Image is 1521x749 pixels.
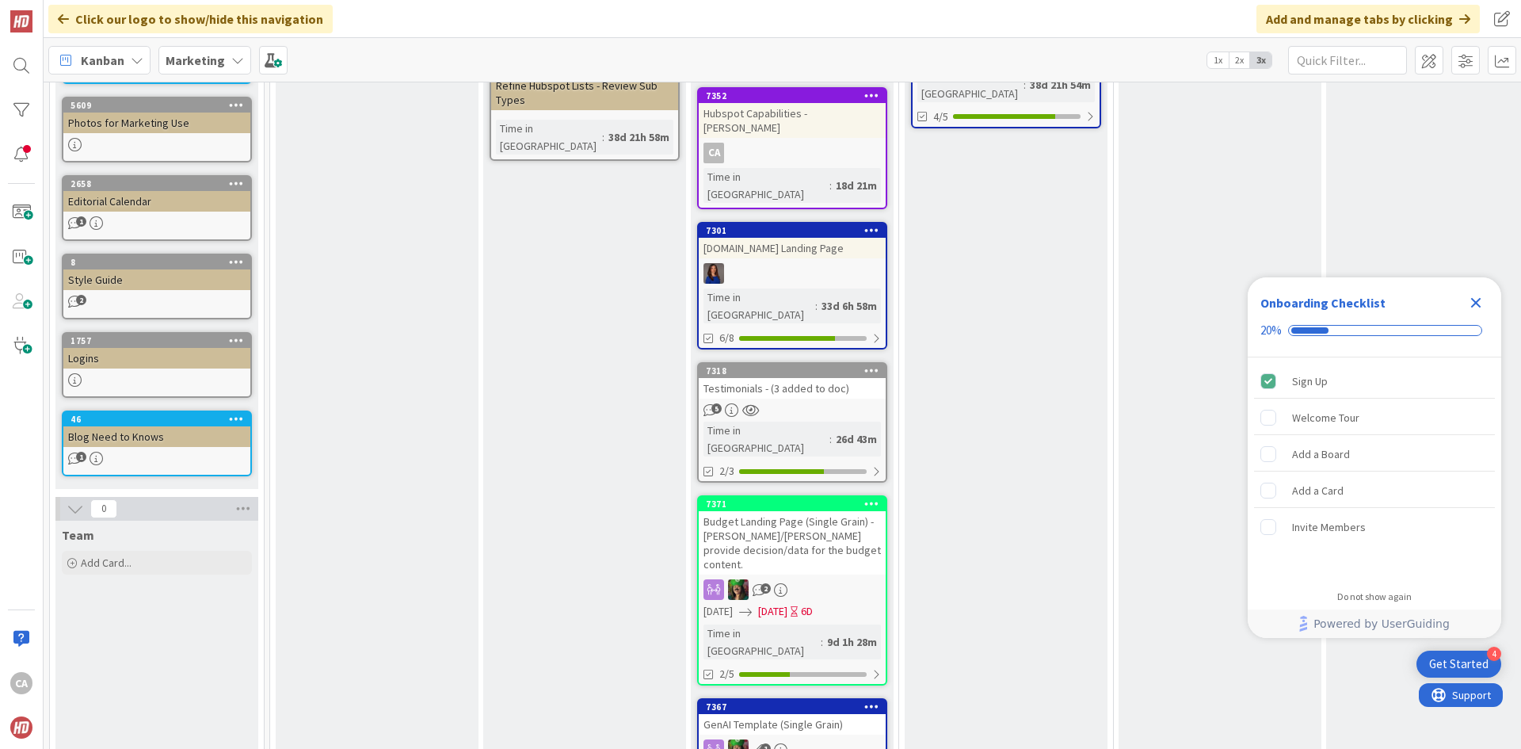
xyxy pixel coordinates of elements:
[1429,656,1489,672] div: Get Started
[71,100,250,111] div: 5609
[1292,372,1328,391] div: Sign Up
[1024,76,1026,94] span: :
[63,412,250,447] div: 46Blog Need to Knows
[699,263,886,284] div: SL
[63,412,250,426] div: 46
[10,10,32,32] img: Visit kanbanzone.com
[63,426,250,447] div: Blog Need to Knows
[62,254,252,319] a: 8Style Guide
[703,168,829,203] div: Time in [GEOGRAPHIC_DATA]
[90,499,117,518] span: 0
[1313,614,1450,633] span: Powered by UserGuiding
[699,378,886,399] div: Testimonials - (3 added to doc)
[699,89,886,103] div: 7352
[63,255,250,290] div: 8Style Guide
[706,499,886,510] div: 7371
[758,603,787,620] span: [DATE]
[801,603,813,620] div: 6D
[10,717,32,739] img: avatar
[699,364,886,378] div: 7318
[71,335,250,346] div: 1757
[829,430,832,448] span: :
[1254,400,1495,435] div: Welcome Tour is incomplete.
[818,297,881,315] div: 33d 6h 58m
[62,175,252,241] a: 2658Editorial Calendar
[1026,76,1095,94] div: 38d 21h 54m
[832,177,881,194] div: 18d 21m
[62,527,94,543] span: Team
[697,87,887,209] a: 7352Hubspot Capabilities - [PERSON_NAME]CATime in [GEOGRAPHIC_DATA]:18d 21m
[697,495,887,686] a: 7371Budget Landing Page (Single Grain) - [PERSON_NAME]/[PERSON_NAME] provide decision/data for th...
[1254,473,1495,508] div: Add a Card is incomplete.
[62,332,252,398] a: 1757Logins
[703,422,829,457] div: Time in [GEOGRAPHIC_DATA]
[933,109,948,125] span: 4/5
[1260,293,1386,312] div: Onboarding Checklist
[719,666,734,682] span: 2/5
[706,90,886,101] div: 7352
[706,365,886,376] div: 7318
[706,225,886,236] div: 7301
[491,61,678,110] div: Refine Hubspot Lists - Review Sub Types
[823,633,881,651] div: 9d 1h 28m
[829,177,832,194] span: :
[63,334,250,348] div: 1757
[1260,323,1489,338] div: Checklist progress: 20%
[63,348,250,369] div: Logins
[703,143,724,163] div: CA
[10,672,32,694] div: CA
[699,700,886,735] div: 7367GenAI Template (Single Grain)
[706,701,886,713] div: 7367
[697,222,887,350] a: 7301[DOMAIN_NAME] Landing PageSLTime in [GEOGRAPHIC_DATA]:33d 6h 58m6/8
[62,411,252,476] a: 46Blog Need to Knows
[699,224,886,258] div: 7301[DOMAIN_NAME] Landing Page
[699,579,886,600] div: SL
[699,103,886,138] div: Hubspot Capabilities - [PERSON_NAME]
[62,97,252,162] a: 5609Photos for Marketing Use
[699,497,886,575] div: 7371Budget Landing Page (Single Grain) - [PERSON_NAME]/[PERSON_NAME] provide decision/data for th...
[63,191,250,212] div: Editorial Calendar
[1256,610,1493,638] a: Powered by UserGuiding
[1292,481,1344,500] div: Add a Card
[1487,647,1501,661] div: 4
[71,178,250,189] div: 2658
[1416,651,1501,678] div: Open Get Started checklist, remaining modules: 4
[699,700,886,714] div: 7367
[1254,437,1495,472] div: Add a Board is incomplete.
[490,59,680,161] a: Refine Hubspot Lists - Review Sub TypesTime in [GEOGRAPHIC_DATA]:38d 21h 58m
[1248,610,1501,638] div: Footer
[76,216,86,227] span: 1
[719,330,734,346] span: 6/8
[699,511,886,575] div: Budget Landing Page (Single Grain) - [PERSON_NAME]/[PERSON_NAME] provide decision/data for the bu...
[699,364,886,399] div: 7318Testimonials - (3 added to doc)
[1248,277,1501,638] div: Checklist Container
[63,177,250,212] div: 2658Editorial Calendar
[63,255,250,269] div: 8
[1292,518,1366,537] div: Invite Members
[1260,323,1282,338] div: 20%
[1463,290,1489,315] div: Close Checklist
[1254,364,1495,399] div: Sign Up is complete.
[1229,52,1250,68] span: 2x
[48,5,333,33] div: Click our logo to show/hide this navigation
[1248,357,1501,580] div: Checklist items
[81,51,124,70] span: Kanban
[33,2,72,21] span: Support
[760,583,771,594] span: 2
[699,714,886,735] div: GenAI Template (Single Grain)
[1292,445,1350,464] div: Add a Board
[711,403,722,414] span: 5
[63,177,250,191] div: 2658
[166,52,225,68] b: Marketing
[71,257,250,268] div: 8
[1288,46,1407,75] input: Quick Filter...
[1256,5,1480,33] div: Add and manage tabs by clicking
[63,98,250,133] div: 5609Photos for Marketing Use
[63,113,250,133] div: Photos for Marketing Use
[699,89,886,138] div: 7352Hubspot Capabilities - [PERSON_NAME]
[602,128,604,146] span: :
[71,414,250,425] div: 46
[832,430,881,448] div: 26d 43m
[1337,590,1412,603] div: Do not show again
[703,625,821,659] div: Time in [GEOGRAPHIC_DATA]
